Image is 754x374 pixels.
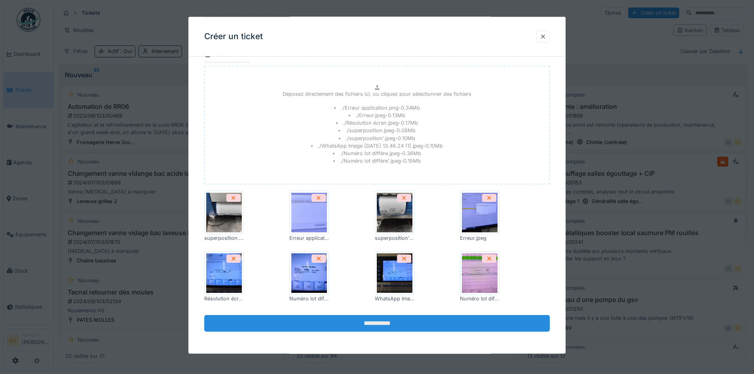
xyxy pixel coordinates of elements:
[349,112,406,119] li: ./Erreur.jpeg - 0.13 Mb
[204,294,244,302] div: Résolution écran.jpeg
[204,234,244,241] div: superposition.jpeg
[291,253,327,292] img: n79azpzq8ep0ekqdgbhcr8a0ug4v
[338,127,416,134] li: ./superposition.jpeg - 0.08 Mb
[375,294,414,302] div: WhatsApp Image [DATE] 13.46.24 (1).jpeg
[339,134,416,142] li: ./superposition'.jpeg - 0.10 Mb
[336,119,418,127] li: ./Résolution écran.jpeg - 0.17 Mb
[375,234,414,241] div: superposition'.jpeg
[204,32,263,42] h3: Créer un ticket
[377,253,412,292] img: 3n4888kpdcafuldeclafbgl4uwu6
[333,149,421,157] li: ./Numéro lot diffère.jpeg - 0.36 Mb
[462,253,498,292] img: 5yjob3hy8jpbbc7kgjiwwb8yz5v6
[460,294,500,302] div: Numéro lot diffère.jpeg
[283,90,471,97] p: Déposez directement des fichiers ici, ou cliquez pour sélectionner des fichiers
[462,192,498,232] img: 13bzrexetb9vcxpurtazx4ks71zz
[289,294,329,302] div: Numéro lot diffère'.jpeg
[291,192,327,232] img: s8tbu4jilirtjii21ed89puq8k4u
[206,253,242,292] img: rdvqgt9dhnm6mpvt2ckicw8hwu41
[311,142,443,149] li: ./WhatsApp Image [DATE] 13.46.24 (1).jpeg - 0.10 Mb
[334,104,420,111] li: ./Erreur application.png - 0.34 Mb
[460,234,500,241] div: Erreur.jpeg
[377,192,412,232] img: cym2cag4ej2e1l0mo9y54aeu571i
[289,234,329,241] div: Erreur application.png
[333,157,421,165] li: ./Numéro lot diffère'.jpeg - 0.15 Mb
[206,192,242,232] img: 5ndv1wb2qkucmjwc1j4i9ncfifs2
